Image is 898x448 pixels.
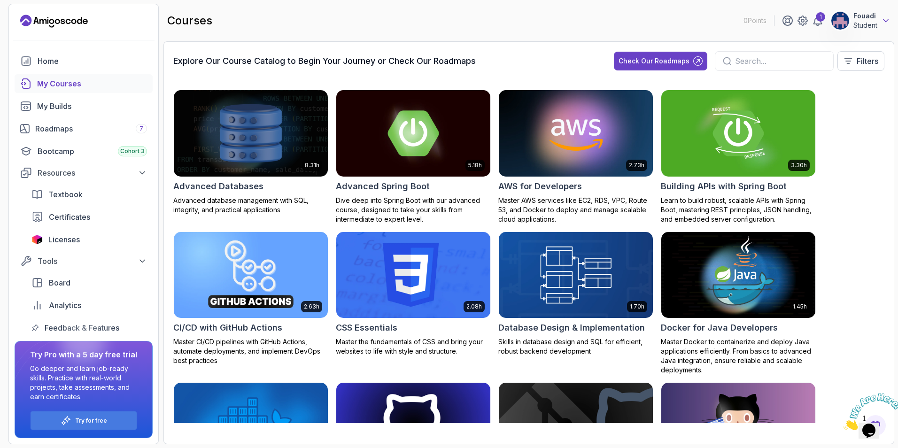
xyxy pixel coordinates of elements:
[167,13,212,28] h2: courses
[48,189,83,200] span: Textbook
[173,232,328,366] a: CI/CD with GitHub Actions card2.63hCI/CD with GitHub ActionsMaster CI/CD pipelines with GitHub Ac...
[499,232,653,318] img: Database Design & Implementation card
[26,296,153,315] a: analytics
[173,196,328,215] p: Advanced database management with SQL, integrity, and practical applications
[38,255,147,267] div: Tools
[853,21,877,30] p: Student
[630,303,644,310] p: 1.70h
[20,14,88,29] a: Landing page
[173,180,263,193] h2: Advanced Databases
[498,232,653,356] a: Database Design & Implementation card1.70hDatabase Design & ImplementationSkills in database desi...
[661,90,816,224] a: Building APIs with Spring Boot card3.30hBuilding APIs with Spring BootLearn to build robust, scal...
[38,55,147,67] div: Home
[812,15,823,26] a: 1
[853,11,877,21] p: Fouadi
[30,411,137,430] button: Try for free
[336,196,491,224] p: Dive deep into Spring Boot with our advanced course, designed to take your skills from intermedia...
[173,54,476,68] h3: Explore Our Course Catalog to Begin Your Journey or Check Our Roadmaps
[336,337,491,356] p: Master the fundamentals of CSS and bring your websites to life with style and structure.
[840,389,898,434] iframe: chat widget
[661,196,816,224] p: Learn to build robust, scalable APIs with Spring Boot, mastering REST principles, JSON handling, ...
[336,180,430,193] h2: Advanced Spring Boot
[619,56,689,66] div: Check Our Roadmaps
[26,185,153,204] a: textbook
[15,52,153,70] a: home
[139,125,143,132] span: 7
[26,208,153,226] a: certificates
[661,232,816,375] a: Docker for Java Developers card1.45hDocker for Java DevelopersMaster Docker to containerize and d...
[661,180,787,193] h2: Building APIs with Spring Boot
[173,337,328,365] p: Master CI/CD pipelines with GitHub Actions, automate deployments, and implement DevOps best pract...
[498,321,645,334] h2: Database Design & Implementation
[49,211,90,223] span: Certificates
[498,337,653,356] p: Skills in database design and SQL for efficient, robust backend development
[4,4,62,41] img: Chat attention grabber
[793,303,807,310] p: 1.45h
[498,90,653,224] a: AWS for Developers card2.73hAWS for DevelopersMaster AWS services like EC2, RDS, VPC, Route 53, a...
[15,142,153,161] a: bootcamp
[15,97,153,116] a: builds
[30,364,137,402] p: Go deeper and learn job-ready skills. Practice with real-world projects, take assessments, and ea...
[336,232,491,356] a: CSS Essentials card2.08hCSS EssentialsMaster the fundamentals of CSS and bring your websites to l...
[37,100,147,112] div: My Builds
[466,303,482,310] p: 2.08h
[791,162,807,169] p: 3.30h
[614,52,707,70] button: Check Our Roadmaps
[468,162,482,169] p: 5.18h
[305,162,319,169] p: 8.31h
[173,90,328,215] a: Advanced Databases card8.31hAdvanced DatabasesAdvanced database management with SQL, integrity, a...
[15,119,153,138] a: roadmaps
[173,321,282,334] h2: CI/CD with GitHub Actions
[48,234,80,245] span: Licenses
[49,277,70,288] span: Board
[743,16,766,25] p: 0 Points
[15,253,153,270] button: Tools
[38,146,147,157] div: Bootcamp
[37,78,147,89] div: My Courses
[26,273,153,292] a: board
[15,164,153,181] button: Resources
[75,417,107,425] a: Try for free
[120,147,145,155] span: Cohort 3
[49,300,81,311] span: Analytics
[26,318,153,337] a: feedback
[336,321,397,334] h2: CSS Essentials
[15,74,153,93] a: courses
[4,4,8,12] span: 1
[35,123,147,134] div: Roadmaps
[26,230,153,249] a: licenses
[661,90,815,177] img: Building APIs with Spring Boot card
[499,90,653,177] img: AWS for Developers card
[336,90,491,224] a: Advanced Spring Boot card5.18hAdvanced Spring BootDive deep into Spring Boot with our advanced co...
[498,180,582,193] h2: AWS for Developers
[38,167,147,178] div: Resources
[661,337,816,375] p: Master Docker to containerize and deploy Java applications efficiently. From basics to advanced J...
[735,55,826,67] input: Search...
[45,322,119,333] span: Feedback & Features
[174,232,328,318] img: CI/CD with GitHub Actions card
[31,235,43,244] img: jetbrains icon
[831,11,890,30] button: user profile imageFouadiStudent
[857,55,878,67] p: Filters
[336,90,490,177] img: Advanced Spring Boot card
[661,232,815,318] img: Docker for Java Developers card
[837,51,884,71] button: Filters
[336,232,490,318] img: CSS Essentials card
[816,12,825,22] div: 1
[661,321,778,334] h2: Docker for Java Developers
[498,196,653,224] p: Master AWS services like EC2, RDS, VPC, Route 53, and Docker to deploy and manage scalable cloud ...
[831,12,849,30] img: user profile image
[174,90,328,177] img: Advanced Databases card
[304,303,319,310] p: 2.63h
[629,162,644,169] p: 2.73h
